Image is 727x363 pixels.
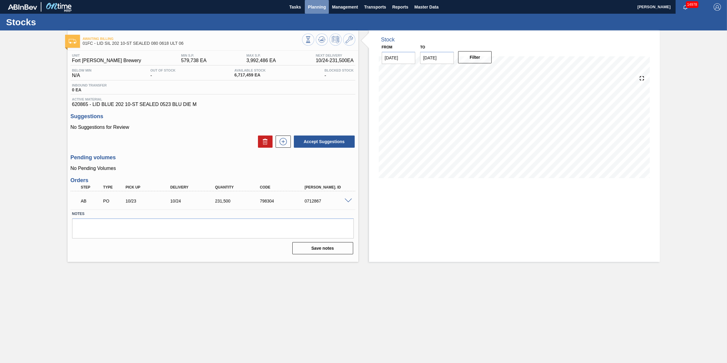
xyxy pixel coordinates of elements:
label: Notes [72,210,354,218]
img: TNhmsLtSVTkK8tSr43FrP2fwEKptu5GPRR3wAAAABJRU5ErkJggg== [8,4,37,10]
h3: Pending volumes [71,154,355,161]
img: Logout [714,3,721,11]
button: Notifications [676,3,695,11]
span: 14978 [686,1,698,8]
div: Pick up [124,185,175,189]
div: - [323,69,355,78]
div: New suggestion [273,136,291,148]
img: Ícone [69,39,76,44]
button: Schedule Inventory [329,33,342,46]
p: AB [81,199,102,203]
div: 231,500 [214,199,264,203]
span: Management [332,3,358,11]
div: Accept Suggestions [291,135,355,148]
p: No Pending Volumes [71,166,355,171]
h1: Stocks [6,19,114,26]
div: [PERSON_NAME]. ID [303,185,354,189]
span: Out Of Stock [150,69,176,72]
span: 620865 - LID BLUE 202 10-ST SEALED 0523 BLU DIE M [72,102,354,107]
label: to [420,45,425,49]
div: Delivery [169,185,220,189]
h3: Suggestions [71,113,355,120]
span: Transports [364,3,386,11]
p: No Suggestions for Review [71,125,355,130]
span: Reports [392,3,408,11]
div: Stock [381,37,395,43]
div: - [149,69,177,78]
div: 798304 [258,199,309,203]
span: Inbound Transfer [72,83,107,87]
button: Save notes [292,242,353,254]
span: Blocked Stock [325,69,354,72]
div: 10/23/2025 [124,199,175,203]
div: Quantity [214,185,264,189]
span: Awaiting Billing [83,37,302,41]
span: Active Material [72,97,354,101]
span: 6,717,459 EA [235,73,266,77]
button: Accept Suggestions [294,136,355,148]
span: MAX S.P. [246,54,276,57]
div: Step [79,185,103,189]
span: Unit [72,54,141,57]
span: Master Data [414,3,438,11]
div: Purchase order [102,199,126,203]
div: N/A [71,69,93,78]
span: MIN S.P. [181,54,207,57]
span: Available Stock [235,69,266,72]
span: 3,992,486 EA [246,58,276,63]
span: Below Min [72,69,92,72]
input: mm/dd/yyyy [420,52,454,64]
span: 0 EA [72,88,107,92]
span: Fort [PERSON_NAME] Brewery [72,58,141,63]
span: 01FC - LID SIL 202 10-ST SEALED 080 0618 ULT 06 [83,41,302,46]
div: 0712867 [303,199,354,203]
span: Next Delivery [316,54,354,57]
input: mm/dd/yyyy [382,52,416,64]
h3: Orders [71,177,355,184]
button: Go to Master Data / General [343,33,355,46]
span: 10/24 - 231,500 EA [316,58,354,63]
button: Stocks Overview [302,33,314,46]
div: 10/24/2025 [169,199,220,203]
span: Planning [308,3,326,11]
span: Tasks [288,3,302,11]
div: Type [102,185,126,189]
button: Update Chart [316,33,328,46]
button: Filter [458,51,492,63]
label: From [382,45,392,49]
span: 579,738 EA [181,58,207,63]
div: Awaiting Billing [79,194,103,208]
div: Code [258,185,309,189]
div: Delete Suggestions [255,136,273,148]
